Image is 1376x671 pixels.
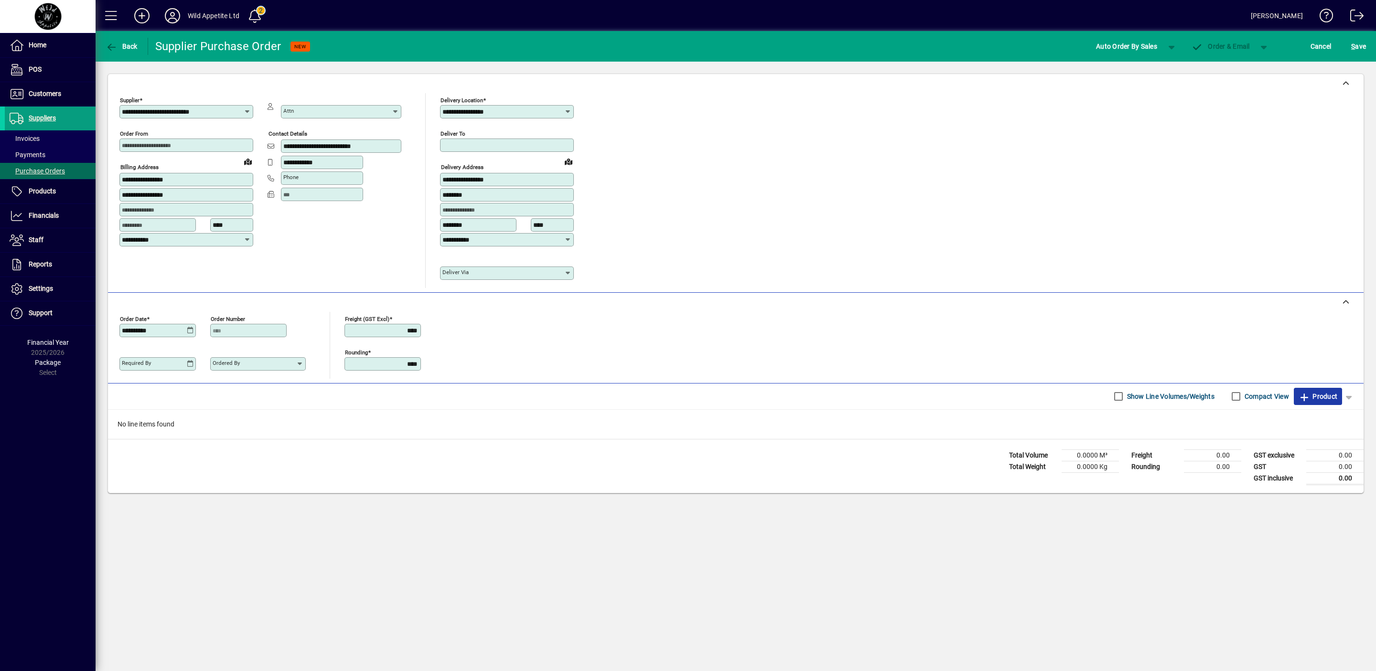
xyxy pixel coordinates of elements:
td: 0.00 [1306,449,1364,461]
a: Home [5,33,96,57]
a: POS [5,58,96,82]
span: Order & Email [1192,43,1250,50]
button: Product [1294,388,1342,405]
a: Reports [5,253,96,277]
span: Products [29,187,56,195]
span: Cancel [1311,39,1332,54]
td: 0.0000 Kg [1062,461,1119,472]
a: Settings [5,277,96,301]
span: S [1351,43,1355,50]
span: Customers [29,90,61,97]
span: Home [29,41,46,49]
td: Rounding [1127,461,1184,472]
app-page-header-button: Back [96,38,148,55]
span: Suppliers [29,114,56,122]
mat-label: Deliver via [442,269,469,276]
label: Show Line Volumes/Weights [1125,392,1215,401]
a: Support [5,301,96,325]
button: Back [103,38,140,55]
span: Product [1299,389,1337,404]
button: Profile [157,7,188,24]
span: Staff [29,236,43,244]
mat-label: Freight (GST excl) [345,315,389,322]
td: GST exclusive [1249,449,1306,461]
td: GST inclusive [1249,472,1306,484]
span: Payments [10,151,45,159]
a: View on map [240,154,256,169]
a: Knowledge Base [1312,2,1333,33]
a: Staff [5,228,96,252]
td: 0.00 [1306,461,1364,472]
span: Invoices [10,135,40,142]
a: Products [5,180,96,203]
a: Invoices [5,130,96,147]
span: Package [35,359,61,366]
mat-label: Order from [120,130,148,137]
a: Logout [1343,2,1364,33]
mat-label: Required by [122,360,151,366]
td: 0.00 [1184,449,1241,461]
span: Support [29,309,53,317]
button: Cancel [1308,38,1334,55]
div: Wild Appetite Ltd [188,8,239,23]
button: Auto Order By Sales [1091,38,1162,55]
a: Financials [5,204,96,228]
mat-label: Deliver To [441,130,465,137]
span: Reports [29,260,52,268]
button: Order & Email [1187,38,1255,55]
mat-label: Attn [283,107,294,114]
div: No line items found [108,410,1364,439]
div: [PERSON_NAME] [1251,8,1303,23]
mat-label: Supplier [120,97,140,104]
a: Purchase Orders [5,163,96,179]
mat-label: Rounding [345,349,368,355]
span: ave [1351,39,1366,54]
mat-label: Order date [120,315,147,322]
label: Compact View [1243,392,1289,401]
td: Total Weight [1004,461,1062,472]
button: Add [127,7,157,24]
mat-label: Ordered by [213,360,240,366]
mat-label: Phone [283,174,299,181]
button: Save [1349,38,1368,55]
a: View on map [561,154,576,169]
span: Settings [29,285,53,292]
td: GST [1249,461,1306,472]
span: Back [106,43,138,50]
span: Financials [29,212,59,219]
div: Supplier Purchase Order [155,39,281,54]
td: Freight [1127,449,1184,461]
a: Customers [5,82,96,106]
td: 0.00 [1184,461,1241,472]
td: Total Volume [1004,449,1062,461]
td: 0.0000 M³ [1062,449,1119,461]
span: Purchase Orders [10,167,65,175]
mat-label: Order number [211,315,245,322]
span: Financial Year [27,339,69,346]
a: Payments [5,147,96,163]
span: NEW [294,43,306,50]
td: 0.00 [1306,472,1364,484]
mat-label: Delivery Location [441,97,483,104]
span: Auto Order By Sales [1096,39,1157,54]
span: POS [29,65,42,73]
